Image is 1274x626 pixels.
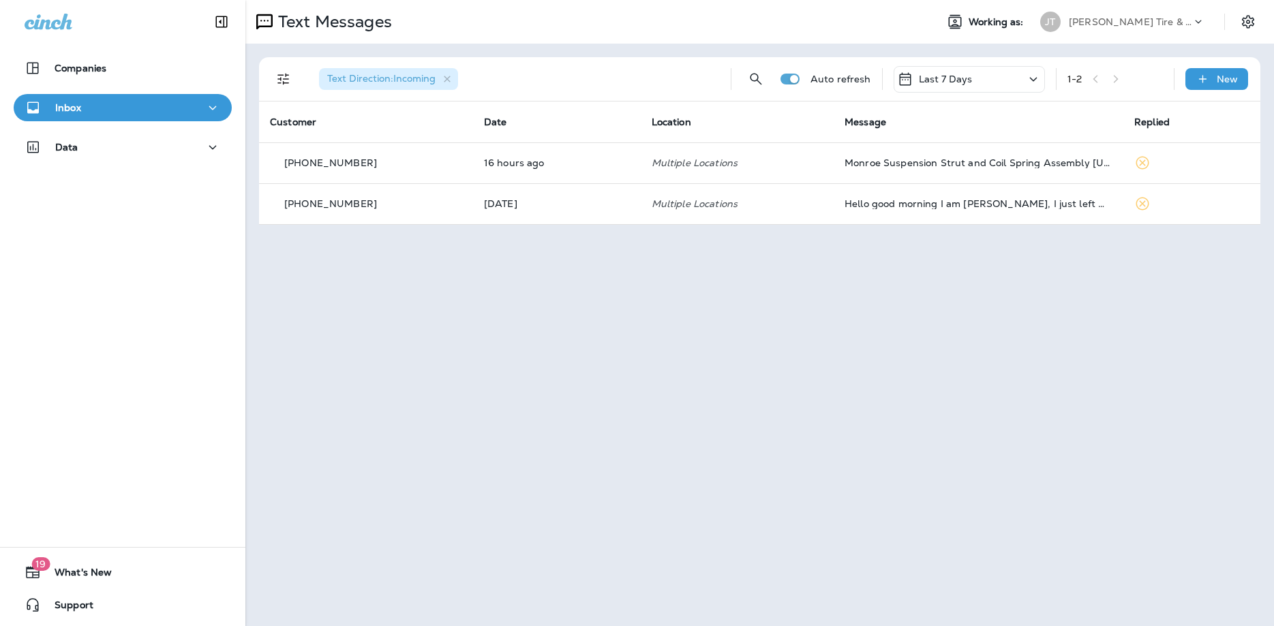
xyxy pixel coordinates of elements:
[652,198,823,209] p: Multiple Locations
[41,567,112,583] span: What's New
[14,94,232,121] button: Inbox
[270,116,316,128] span: Customer
[273,12,392,32] p: Text Messages
[1069,16,1192,27] p: [PERSON_NAME] Tire & Auto
[484,116,507,128] span: Date
[969,16,1027,28] span: Working as:
[652,116,691,128] span: Location
[14,54,232,82] button: Companies
[14,591,232,619] button: Support
[14,559,232,586] button: 19What's New
[55,142,78,153] p: Data
[1040,12,1061,32] div: JT
[742,65,770,93] button: Search Messages
[202,8,241,35] button: Collapse Sidebar
[14,134,232,161] button: Data
[1067,74,1082,84] div: 1 - 2
[327,72,436,84] span: Text Direction : Incoming
[1217,74,1238,84] p: New
[845,157,1112,168] div: Monroe Suspension Strut and Coil Spring Assembly https://a.co/d/hxx1Xvs
[484,198,630,209] p: Aug 27, 2025 08:18 AM
[845,116,886,128] span: Message
[810,74,871,84] p: Auto refresh
[270,65,297,93] button: Filters
[1236,10,1260,34] button: Settings
[484,157,630,168] p: Sep 1, 2025 07:42 PM
[31,557,50,571] span: 19
[319,68,458,90] div: Text Direction:Incoming
[55,102,81,113] p: Inbox
[55,63,106,74] p: Companies
[284,157,377,168] p: [PHONE_NUMBER]
[845,198,1112,209] div: Hello good morning I am Diana, I just left my 2013 Chevrolet Traverse car for a line-up, please, ...
[41,599,93,616] span: Support
[1134,116,1170,128] span: Replied
[652,157,823,168] p: Multiple Locations
[284,198,377,209] p: [PHONE_NUMBER]
[919,74,973,84] p: Last 7 Days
